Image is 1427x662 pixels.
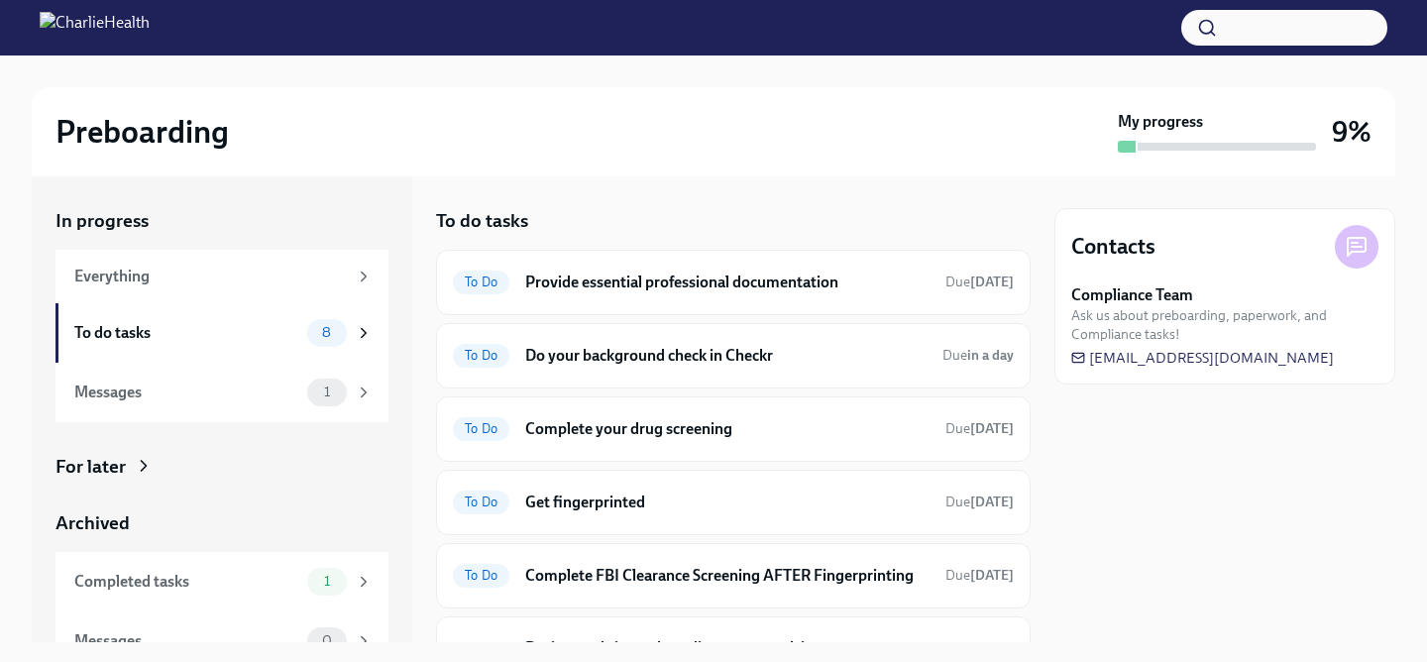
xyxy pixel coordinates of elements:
[74,266,347,287] div: Everything
[525,565,930,587] h6: Complete FBI Clearance Screening AFTER Fingerprinting
[310,325,343,340] span: 8
[945,420,1014,437] span: Due
[942,347,1014,364] span: Due
[453,495,509,509] span: To Do
[525,418,930,440] h6: Complete your drug screening
[74,571,299,593] div: Completed tasks
[945,494,1014,510] span: Due
[74,630,299,652] div: Messages
[453,568,509,583] span: To Do
[945,493,1014,511] span: September 28th, 2025 08:00
[945,567,1014,584] span: Due
[945,419,1014,438] span: September 28th, 2025 08:00
[55,454,388,480] a: For later
[945,566,1014,585] span: October 1st, 2025 08:00
[525,272,930,293] h6: Provide essential professional documentation
[1071,306,1378,344] span: Ask us about preboarding, paperwork, and Compliance tasks!
[1332,114,1372,150] h3: 9%
[1071,284,1193,306] strong: Compliance Team
[55,250,388,303] a: Everything
[310,633,344,648] span: 0
[942,346,1014,365] span: September 24th, 2025 08:00
[453,267,1014,298] a: To DoProvide essential professional documentationDue[DATE]
[967,347,1014,364] strong: in a day
[453,421,509,436] span: To Do
[74,382,299,403] div: Messages
[453,348,509,363] span: To Do
[945,273,1014,291] span: September 28th, 2025 08:00
[453,413,1014,445] a: To DoComplete your drug screeningDue[DATE]
[55,112,229,152] h2: Preboarding
[970,567,1014,584] strong: [DATE]
[312,385,342,399] span: 1
[1118,111,1203,133] strong: My progress
[436,208,528,234] h5: To do tasks
[55,208,388,234] a: In progress
[1071,348,1334,368] a: [EMAIL_ADDRESS][DOMAIN_NAME]
[525,345,927,367] h6: Do your background check in Checkr
[453,340,1014,372] a: To DoDo your background check in CheckrDuein a day
[945,274,1014,290] span: Due
[55,510,388,536] a: Archived
[525,492,930,513] h6: Get fingerprinted
[453,487,1014,518] a: To DoGet fingerprintedDue[DATE]
[55,363,388,422] a: Messages1
[1071,232,1155,262] h4: Contacts
[55,303,388,363] a: To do tasks8
[40,12,150,44] img: CharlieHealth
[453,275,509,289] span: To Do
[453,560,1014,592] a: To DoComplete FBI Clearance Screening AFTER FingerprintingDue[DATE]
[312,574,342,589] span: 1
[55,552,388,611] a: Completed tasks1
[970,420,1014,437] strong: [DATE]
[74,322,299,344] div: To do tasks
[970,494,1014,510] strong: [DATE]
[970,274,1014,290] strong: [DATE]
[55,454,126,480] div: For later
